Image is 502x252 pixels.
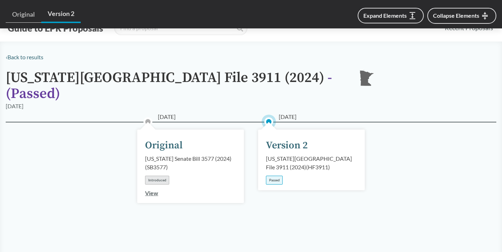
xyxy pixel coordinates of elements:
h1: [US_STATE][GEOGRAPHIC_DATA] File 3911 (2024) [6,70,347,102]
button: Expand Elements [358,8,424,23]
div: Introduced [145,176,169,185]
a: Version 2 [41,6,81,23]
span: - ( Passed ) [6,69,332,103]
a: View [145,190,158,196]
a: Original [6,6,41,23]
button: Collapse Elements [427,8,496,24]
span: [DATE] [158,113,176,121]
div: [DATE] [6,102,23,110]
div: Version 2 [266,138,308,153]
div: [US_STATE][GEOGRAPHIC_DATA] File 3911 (2024) ( HF3911 ) [266,154,357,171]
div: Passed [266,176,283,185]
div: Original [145,138,183,153]
div: [US_STATE] Senate Bill 3577 (2024) ( SB3577 ) [145,154,236,171]
span: [DATE] [279,113,297,121]
a: ‹Back to results [6,54,43,60]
